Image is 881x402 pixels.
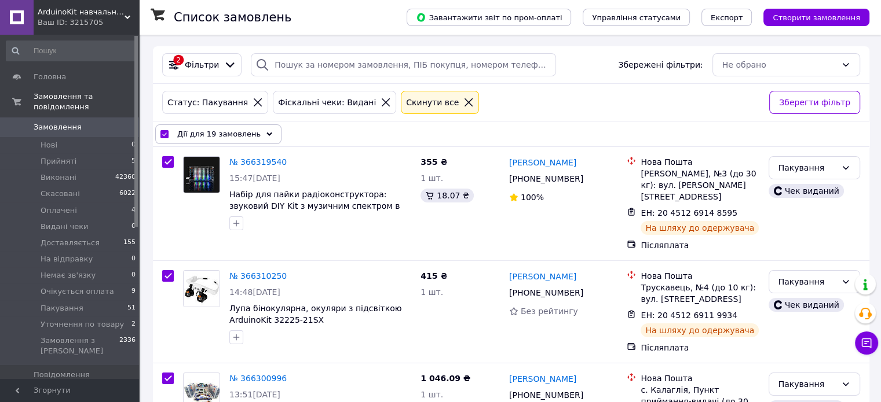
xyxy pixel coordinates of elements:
span: Прийняті [41,156,76,167]
span: Видані чеки [41,222,89,232]
span: Створити замовлення [773,13,860,22]
div: Ваш ID: 3215705 [38,17,139,28]
span: Зберегти фільтр [779,96,850,109]
span: На відправку [41,254,93,264]
a: Лупа бінокулярна, окуляри з підсвіткою ArduinoKit 32225-21SX [229,304,401,324]
span: Оплачені [41,205,77,216]
span: 4 [131,205,136,216]
a: Набір для пайки радіоконструктора: звуковий DIY Kit з музичним спектром в прозорому корпусі [229,190,400,222]
div: Нова Пошта [641,373,759,384]
a: № 366310250 [229,271,287,281]
h1: Список замовлень [174,10,291,24]
span: 2336 [119,335,136,356]
span: Замовлення з [PERSON_NAME] [41,335,119,356]
span: 0 [131,140,136,150]
a: Фото товару [183,156,220,193]
div: Cкинути все [404,96,461,109]
span: Замовлення [34,122,82,132]
a: Фото товару [183,270,220,307]
span: [PHONE_NUMBER] [509,174,583,183]
span: Без рейтингу [521,307,578,316]
div: Післяплата [641,342,759,353]
a: № 366319540 [229,157,287,167]
div: Не обрано [722,58,836,71]
a: [PERSON_NAME] [509,271,576,282]
span: Пакування [41,303,83,314]
div: Чек виданий [769,298,844,312]
div: Статус: Пакування [165,96,250,109]
div: Післяплата [641,239,759,251]
span: Експорт [711,13,743,22]
input: Пошук [6,40,137,61]
span: 1 шт. [421,287,443,297]
span: ЕН: 20 4512 6914 8595 [641,208,737,217]
span: Нові [41,140,57,150]
button: Створити замовлення [763,9,869,26]
div: Пакування [778,161,836,174]
span: 0 [131,270,136,281]
a: [PERSON_NAME] [509,157,576,168]
div: На шляху до одержувача [641,221,759,235]
button: Управління статусами [583,9,690,26]
div: Чек виданий [769,184,844,198]
div: На шляху до одержувача [641,323,759,337]
span: Управління статусами [592,13,681,22]
div: Нова Пошта [641,156,759,168]
img: Фото товару [184,157,220,193]
span: [PHONE_NUMBER] [509,288,583,297]
span: 9 [131,286,136,297]
span: Доставляється [41,238,100,248]
div: [PERSON_NAME], №3 (до 30 кг): вул. [PERSON_NAME][STREET_ADDRESS] [641,168,759,202]
span: 51 [127,303,136,314]
span: 2 [131,319,136,330]
div: Нова Пошта [641,270,759,282]
span: Замовлення та повідомлення [34,91,139,112]
div: Трускавець, №4 (до 10 кг): вул. [STREET_ADDRESS] [641,282,759,305]
span: Очікується оплата [41,286,114,297]
span: 42360 [115,172,136,183]
a: [PERSON_NAME] [509,373,576,385]
img: Фото товару [184,271,220,307]
span: Повідомлення [34,370,90,380]
span: Уточнення по товару [41,319,124,330]
button: Зберегти фільтр [769,91,860,114]
span: Завантажити звіт по пром-оплаті [416,12,562,23]
a: № 366300996 [229,374,287,383]
div: Фіскальні чеки: Видані [276,96,378,109]
span: Немає зв'язку [41,270,96,281]
span: Головна [34,72,66,82]
span: ЕН: 20 4512 6911 9934 [641,311,737,320]
button: Завантажити звіт по пром-оплаті [407,9,571,26]
div: Пакування [778,378,836,390]
span: 6022 [119,189,136,199]
span: [PHONE_NUMBER] [509,390,583,400]
button: Чат з покупцем [855,331,878,355]
span: 5 [131,156,136,167]
span: 1 шт. [421,174,443,183]
span: Дії для 19 замовлень [177,128,261,140]
span: 0 [131,222,136,232]
span: 1 046.09 ₴ [421,374,470,383]
button: Експорт [701,9,752,26]
input: Пошук за номером замовлення, ПІБ покупця, номером телефону, Email, номером накладної [251,53,556,76]
a: Створити замовлення [752,12,869,21]
div: 18.07 ₴ [421,189,473,202]
span: 355 ₴ [421,157,447,167]
span: 100% [521,193,544,202]
span: 415 ₴ [421,271,447,281]
span: 0 [131,254,136,264]
span: Збережені фільтри: [618,59,703,71]
span: 15:47[DATE] [229,174,280,183]
span: 1 шт. [421,390,443,399]
span: Скасовані [41,189,80,199]
span: 13:51[DATE] [229,390,280,399]
span: 14:48[DATE] [229,287,280,297]
span: 155 [123,238,136,248]
span: Фільтри [185,59,219,71]
span: Виконані [41,172,76,183]
span: ArduinoKit навчальні набори робототехніки [38,7,125,17]
div: Пакування [778,275,836,288]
